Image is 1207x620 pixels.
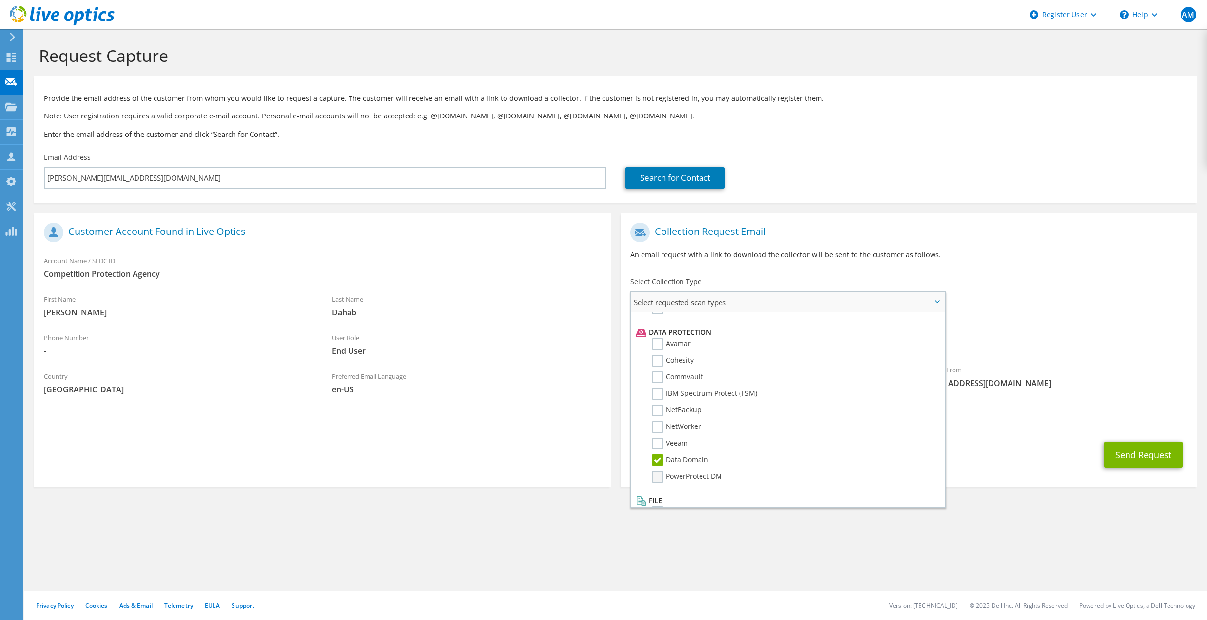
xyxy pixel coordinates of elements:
a: EULA [205,601,220,610]
label: PowerProtect DM [652,471,722,483]
div: Sender & From [909,360,1197,393]
p: Note: User registration requires a valid corporate e-mail account. Personal e-mail accounts will ... [44,111,1188,121]
div: To [621,360,909,393]
a: Privacy Policy [36,601,74,610]
button: Send Request [1104,442,1183,468]
h1: Collection Request Email [630,223,1183,242]
a: Search for Contact [625,167,725,189]
label: IBM Spectrum Protect (TSM) [652,388,757,400]
div: Account Name / SFDC ID [34,251,611,284]
label: Email Address [44,153,91,162]
li: File [634,495,940,506]
li: Data Protection [634,327,940,338]
a: Ads & Email [119,601,153,610]
span: AM [1181,7,1196,22]
div: CC & Reply To [621,398,1197,432]
span: End User [332,346,601,356]
li: Version: [TECHNICAL_ID] [889,601,958,610]
p: An email request with a link to download the collector will be sent to the customer as follows. [630,250,1188,260]
a: Support [232,601,254,610]
span: en-US [332,384,601,395]
label: Veeam [652,438,688,449]
label: Avamar [652,338,691,350]
h1: Customer Account Found in Live Optics [44,223,596,242]
p: Provide the email address of the customer from whom you would like to request a capture. The cust... [44,93,1188,104]
div: First Name [34,289,322,323]
svg: \n [1120,10,1129,19]
li: © 2025 Dell Inc. All Rights Reserved [970,601,1068,610]
div: Last Name [322,289,610,323]
div: Preferred Email Language [322,366,610,400]
div: User Role [322,328,610,361]
label: NetWorker [652,421,701,433]
label: Commvault [652,371,703,383]
h1: Request Capture [39,45,1188,66]
span: [GEOGRAPHIC_DATA] [44,384,312,395]
span: - [44,346,312,356]
h3: Enter the email address of the customer and click “Search for Contact”. [44,129,1188,139]
div: Phone Number [34,328,322,361]
div: Requested Collections [621,316,1197,355]
a: Telemetry [164,601,193,610]
label: Select Collection Type [630,277,701,287]
span: Competition Protection Agency [44,269,601,279]
label: Data Domain [652,454,708,466]
span: Select requested scan types [631,292,945,312]
span: [EMAIL_ADDRESS][DOMAIN_NAME] [918,378,1187,388]
label: Cohesity [652,355,694,367]
a: Cookies [85,601,108,610]
label: NetBackup [652,405,701,416]
li: Powered by Live Optics, a Dell Technology [1079,601,1195,610]
label: Dossier [652,506,690,518]
span: [PERSON_NAME] [44,307,312,318]
div: Country [34,366,322,400]
span: Dahab [332,307,601,318]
